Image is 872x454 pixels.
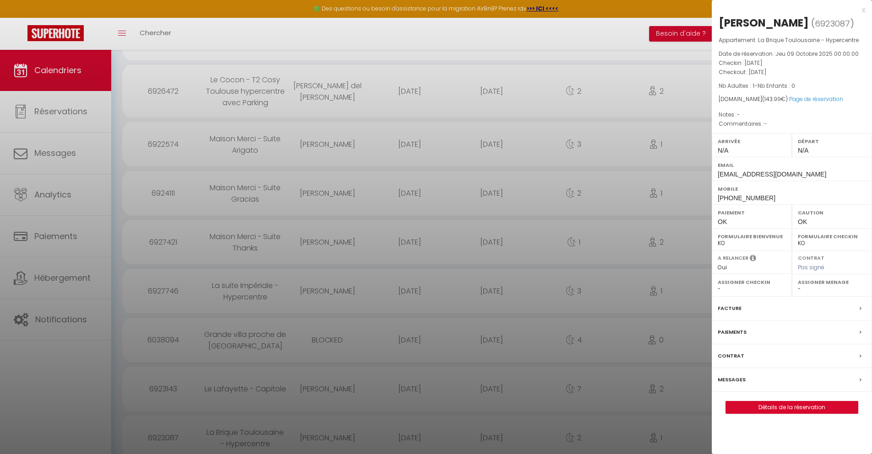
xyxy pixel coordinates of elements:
label: Paiement [718,208,786,217]
span: [PHONE_NUMBER] [718,194,775,202]
i: Sélectionner OUI si vous souhaiter envoyer les séquences de messages post-checkout [750,254,756,264]
label: Contrat [798,254,824,260]
p: Appartement : [719,36,865,45]
div: [DOMAIN_NAME] [719,95,865,104]
span: Nb Adultes : 1 [719,82,754,90]
label: Caution [798,208,866,217]
span: ( €) [762,95,788,103]
label: Formulaire Bienvenue [718,232,786,241]
label: Mobile [718,184,866,193]
label: Contrat [718,351,744,361]
p: Commentaires : [719,119,865,128]
span: [EMAIL_ADDRESS][DOMAIN_NAME] [718,171,826,178]
span: Jeu 09 Octobre 2025 00:00:00 [775,50,859,58]
span: [DATE] [748,68,767,76]
p: - [719,81,865,91]
div: x [712,5,865,16]
label: Départ [798,137,866,146]
span: Nb Enfants : 0 [758,82,795,90]
span: 143.99 [764,95,781,103]
label: Formulaire Checkin [798,232,866,241]
p: Notes : [719,110,865,119]
label: Assigner Menage [798,278,866,287]
span: OK [718,218,727,225]
label: Facture [718,304,742,313]
span: N/A [718,147,728,154]
p: Checkout : [719,68,865,77]
span: - [737,111,740,118]
p: Date de réservation : [719,49,865,59]
p: Checkin : [719,59,865,68]
a: Page de réservation [789,95,843,103]
span: 6923087 [815,18,850,29]
div: [PERSON_NAME] [719,16,809,30]
label: Arrivée [718,137,786,146]
span: ( ) [811,17,854,30]
span: [DATE] [744,59,763,67]
span: - [764,120,767,128]
span: La Brique Toulousaine - Hypercentre [758,36,859,44]
label: Assigner Checkin [718,278,786,287]
span: Pas signé [798,263,824,271]
a: Détails de la réservation [726,401,858,413]
label: Email [718,160,866,170]
label: A relancer [718,254,748,262]
button: Détails de la réservation [726,401,858,414]
span: OK [798,218,807,225]
label: Paiements [718,327,747,337]
span: N/A [798,147,808,154]
label: Messages [718,375,746,385]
